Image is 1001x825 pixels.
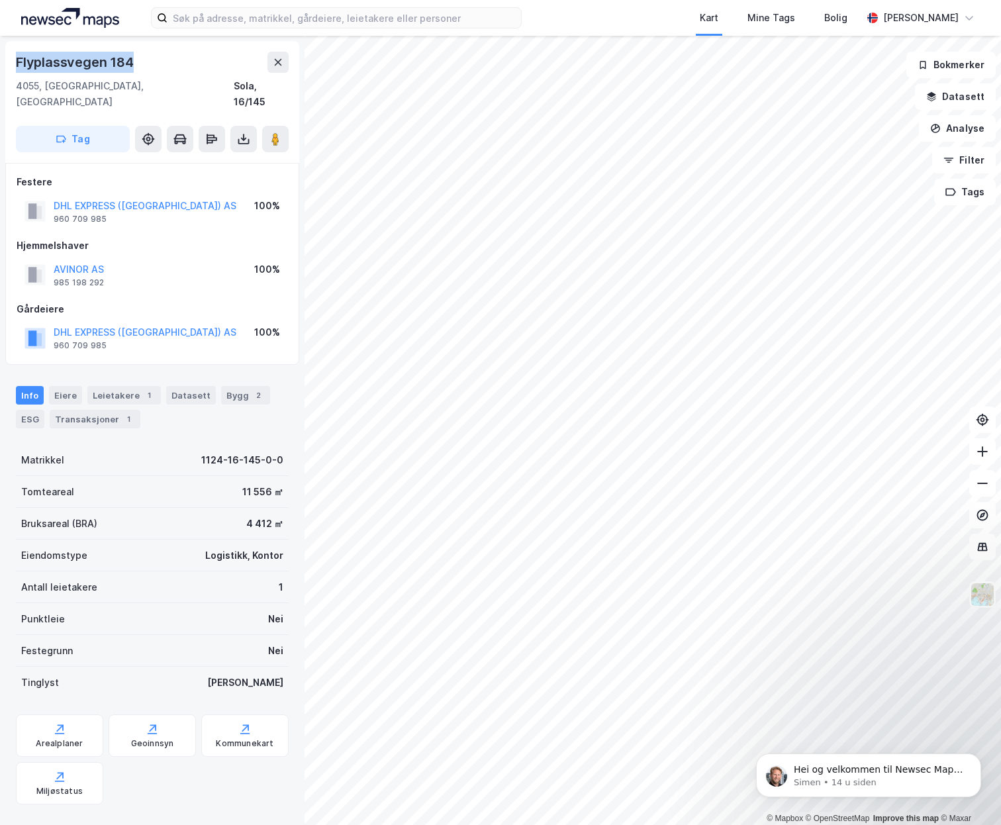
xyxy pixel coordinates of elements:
div: [PERSON_NAME] [883,10,959,26]
div: Datasett [166,386,216,405]
div: 1 [122,412,135,426]
div: ESG [16,410,44,428]
div: Kommunekart [216,738,273,749]
div: Hjemmelshaver [17,238,288,254]
div: 100% [254,198,280,214]
div: Mine Tags [747,10,795,26]
div: 4055, [GEOGRAPHIC_DATA], [GEOGRAPHIC_DATA] [16,78,234,110]
div: 1124-16-145-0-0 [201,452,283,468]
input: Søk på adresse, matrikkel, gårdeiere, leietakere eller personer [167,8,521,28]
div: Matrikkel [21,452,64,468]
a: Improve this map [873,814,939,823]
div: Punktleie [21,611,65,627]
div: 1 [279,579,283,595]
div: Nei [268,611,283,627]
div: Sola, 16/145 [234,78,289,110]
div: Bolig [824,10,847,26]
button: Analyse [919,115,996,142]
a: OpenStreetMap [806,814,870,823]
div: 4 412 ㎡ [246,516,283,532]
div: Info [16,386,44,405]
div: Flyplassvegen 184 [16,52,136,73]
div: Festegrunn [21,643,73,659]
div: 100% [254,262,280,277]
div: 1 [142,389,156,402]
div: Miljøstatus [36,786,83,797]
div: Geoinnsyn [131,738,174,749]
div: Tomteareal [21,484,74,500]
div: 2 [252,389,265,402]
div: Eiere [49,386,82,405]
button: Filter [932,147,996,173]
div: Kart [700,10,718,26]
div: Tinglyst [21,675,59,691]
div: 11 556 ㎡ [242,484,283,500]
div: Eiendomstype [21,548,87,563]
button: Tag [16,126,130,152]
div: Gårdeiere [17,301,288,317]
a: Mapbox [767,814,803,823]
button: Tags [934,179,996,205]
div: Arealplaner [36,738,83,749]
img: logo.a4113a55bc3d86da70a041830d287a7e.svg [21,8,119,28]
div: 960 709 985 [54,214,107,224]
img: Z [970,582,995,607]
div: Bruksareal (BRA) [21,516,97,532]
div: Leietakere [87,386,161,405]
button: Bokmerker [906,52,996,78]
iframe: Intercom notifications melding [736,726,1001,818]
div: Antall leietakere [21,579,97,595]
div: Bygg [221,386,270,405]
div: 100% [254,324,280,340]
div: Logistikk, Kontor [205,548,283,563]
div: [PERSON_NAME] [207,675,283,691]
div: Festere [17,174,288,190]
div: Nei [268,643,283,659]
button: Datasett [915,83,996,110]
div: 960 709 985 [54,340,107,351]
div: 985 198 292 [54,277,104,288]
div: Transaksjoner [50,410,140,428]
